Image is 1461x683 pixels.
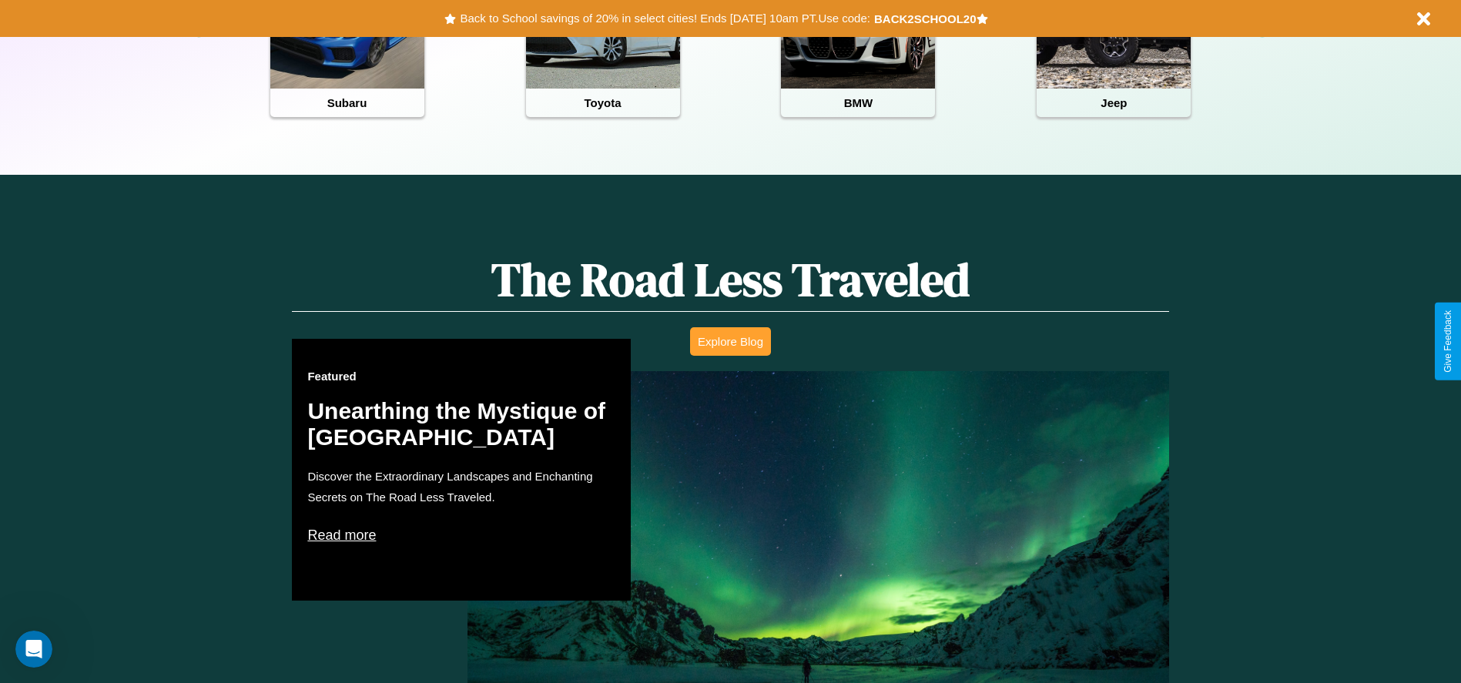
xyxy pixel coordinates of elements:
h3: Featured [307,370,615,383]
button: Explore Blog [690,327,771,356]
b: BACK2SCHOOL20 [874,12,977,25]
h1: The Road Less Traveled [292,248,1168,312]
h2: Unearthing the Mystique of [GEOGRAPHIC_DATA] [307,398,615,450]
button: Back to School savings of 20% in select cities! Ends [DATE] 10am PT.Use code: [456,8,873,29]
h4: Jeep [1037,89,1191,117]
h4: BMW [781,89,935,117]
div: Give Feedback [1443,310,1453,373]
h4: Toyota [526,89,680,117]
p: Read more [307,523,615,547]
iframe: Intercom live chat [15,631,52,668]
h4: Subaru [270,89,424,117]
p: Discover the Extraordinary Landscapes and Enchanting Secrets on The Road Less Traveled. [307,466,615,507]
